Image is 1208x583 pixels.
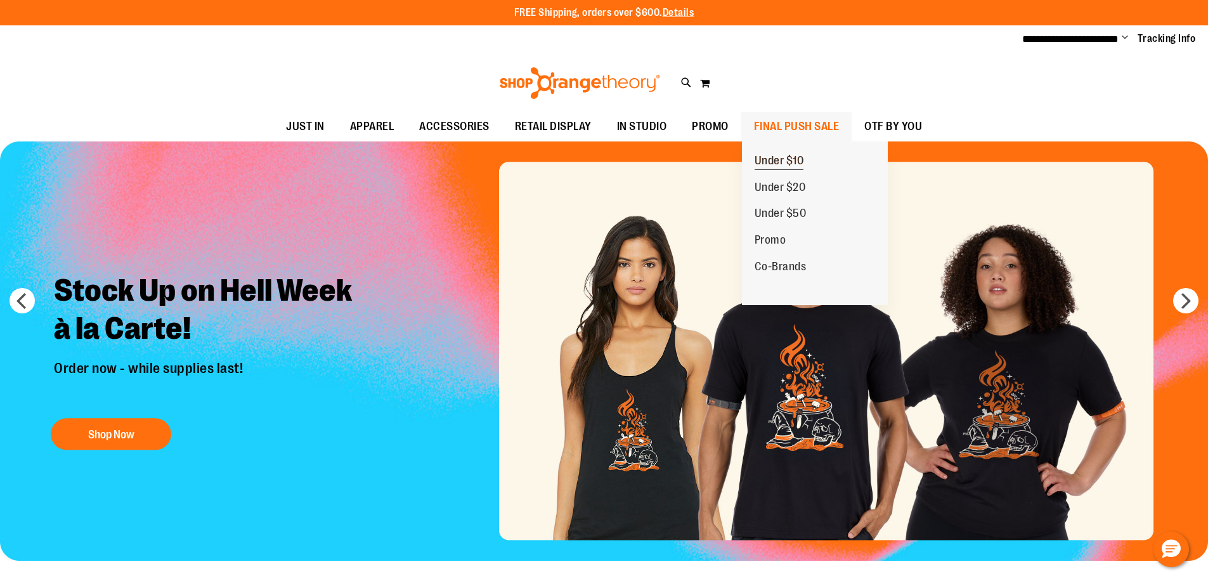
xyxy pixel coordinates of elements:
[51,418,171,450] button: Shop Now
[755,181,806,197] span: Under $20
[754,112,840,141] span: FINAL PUSH SALE
[755,233,786,249] span: Promo
[742,148,817,174] a: Under $10
[663,7,694,18] a: Details
[514,6,694,20] p: FREE Shipping, orders over $600.
[864,112,922,141] span: OTF BY YOU
[742,174,819,201] a: Under $20
[742,200,819,227] a: Under $50
[617,112,667,141] span: IN STUDIO
[1153,532,1189,567] button: Hello, have a question? Let’s chat.
[350,112,394,141] span: APPAREL
[419,112,490,141] span: ACCESSORIES
[1122,32,1128,45] button: Account menu
[44,360,375,405] p: Order now - while supplies last!
[406,112,502,141] a: ACCESSORIES
[44,262,375,456] a: Stock Up on Hell Week à la Carte! Order now - while supplies last! Shop Now
[604,112,680,141] a: IN STUDIO
[742,141,888,306] ul: FINAL PUSH SALE
[273,112,337,141] a: JUST IN
[502,112,604,141] a: RETAIL DISPLAY
[679,112,741,141] a: PROMO
[44,262,375,360] h2: Stock Up on Hell Week à la Carte!
[852,112,935,141] a: OTF BY YOU
[498,67,662,99] img: Shop Orangetheory
[1173,288,1198,313] button: next
[755,154,804,170] span: Under $10
[286,112,325,141] span: JUST IN
[337,112,407,141] a: APPAREL
[692,112,729,141] span: PROMO
[742,227,799,254] a: Promo
[515,112,592,141] span: RETAIL DISPLAY
[10,288,35,313] button: prev
[741,112,852,141] a: FINAL PUSH SALE
[1138,32,1196,46] a: Tracking Info
[742,254,819,280] a: Co-Brands
[755,207,807,223] span: Under $50
[755,260,807,276] span: Co-Brands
